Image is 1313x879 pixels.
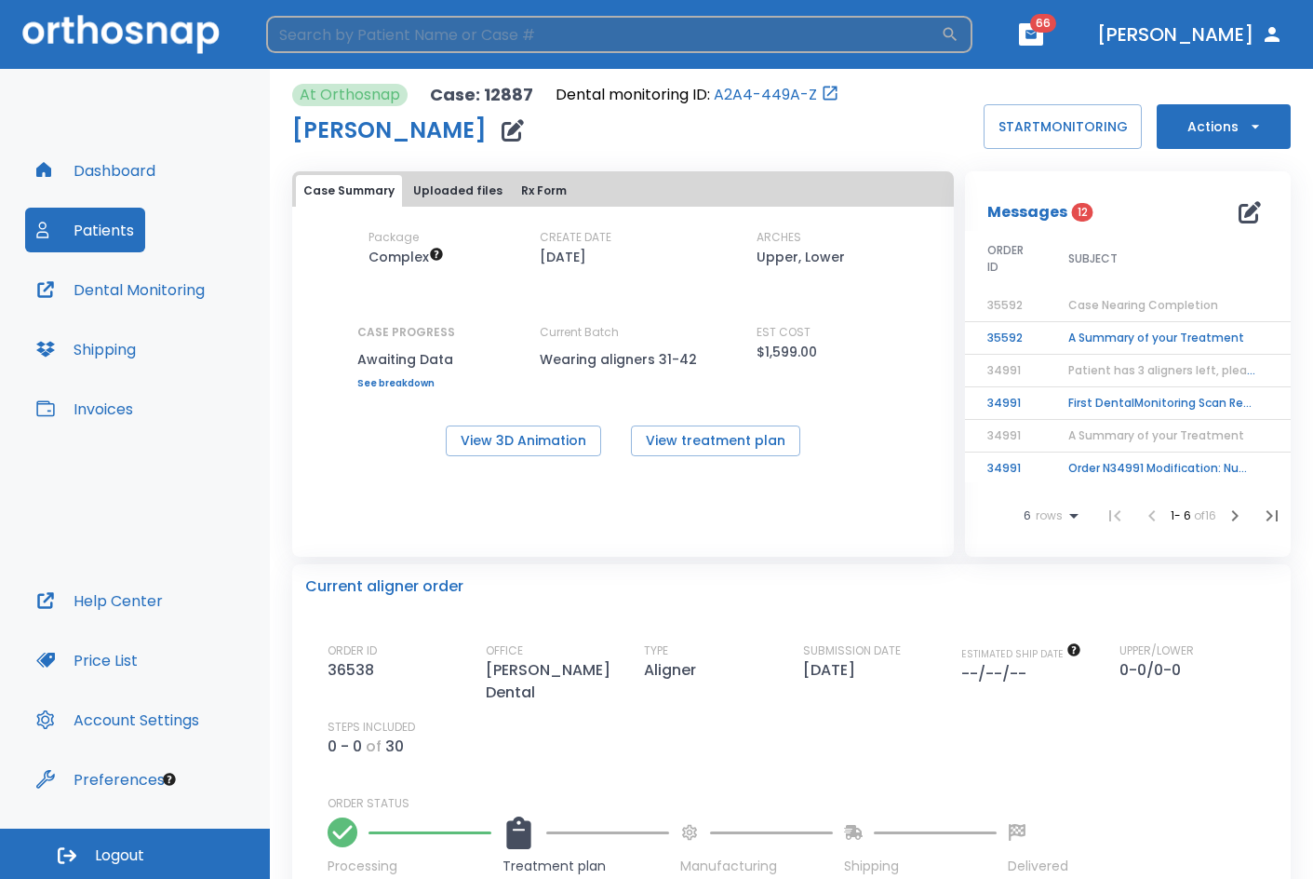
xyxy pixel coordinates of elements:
[296,175,950,207] div: tabs
[965,387,1046,420] td: 34991
[1119,659,1188,682] p: 0-0/0-0
[25,327,147,372] button: Shipping
[803,642,901,659] p: SUBMISSION DATE
[95,845,144,866] span: Logout
[366,736,382,758] p: of
[430,84,533,106] p: Case: 12887
[25,267,216,312] button: Dental Monitoring
[987,362,1021,378] span: 34991
[1046,387,1279,420] td: First DentalMonitoring Scan Review!
[25,757,176,802] button: Preferences
[987,242,1024,276] span: ORDER ID
[644,642,668,659] p: TYPE
[1119,642,1194,659] p: UPPER/LOWER
[296,175,402,207] button: Case Summary
[1194,507,1216,523] span: of 16
[161,771,178,788] div: Tooltip anchor
[757,229,801,246] p: ARCHES
[446,426,601,456] button: View 3D Animation
[987,427,1021,443] span: 34991
[25,386,144,431] button: Invoices
[514,175,574,207] button: Rx Form
[965,453,1046,485] td: 34991
[25,638,149,683] button: Price List
[406,175,510,207] button: Uploaded files
[328,719,415,736] p: STEPS INCLUDED
[1090,18,1291,51] button: [PERSON_NAME]
[1068,297,1218,313] span: Case Nearing Completion
[1072,203,1093,222] span: 12
[1068,427,1244,443] span: A Summary of your Treatment
[540,246,586,268] p: [DATE]
[987,201,1067,223] p: Messages
[757,324,811,341] p: EST COST
[368,229,419,246] p: Package
[328,736,362,758] p: 0 - 0
[556,84,710,106] p: Dental monitoring ID:
[1030,14,1056,33] span: 66
[1024,509,1031,522] span: 6
[328,857,491,876] p: Processing
[1031,509,1063,522] span: rows
[305,575,463,598] p: Current aligner order
[644,659,703,682] p: Aligner
[1171,507,1194,523] span: 1 - 6
[844,857,997,876] p: Shipping
[25,697,210,742] button: Account Settings
[984,104,1142,149] button: STARTMONITORING
[540,229,611,246] p: CREATE DATE
[266,16,941,53] input: Search by Patient Name or Case #
[357,378,455,389] a: See breakdown
[486,642,523,659] p: OFFICE
[987,297,1023,313] span: 35592
[1046,453,1279,485] td: Order N34991 Modification: Number of requested steps!
[1157,104,1291,149] button: Actions
[328,659,382,682] p: 36538
[25,578,174,623] button: Help Center
[25,208,145,252] button: Patients
[357,324,455,341] p: CASE PROGRESS
[1068,250,1118,267] span: SUBJECT
[368,248,444,266] span: Up to 50 Steps (100 aligners)
[357,348,455,371] p: Awaiting Data
[328,642,377,659] p: ORDER ID
[292,119,487,142] h1: [PERSON_NAME]
[757,341,817,363] p: $1,599.00
[486,659,644,704] p: [PERSON_NAME] Dental
[1046,322,1279,355] td: A Summary of your Treatment
[540,348,707,371] p: Wearing aligners 31-42
[385,736,404,758] p: 30
[556,84,839,106] div: Open patient in dental monitoring portal
[540,324,707,341] p: Current Batch
[803,659,863,682] p: [DATE]
[961,663,1034,685] p: --/--/--
[631,426,800,456] button: View treatment plan
[1008,857,1068,876] p: Delivered
[22,15,220,53] img: Orthosnap
[757,246,845,268] p: Upper, Lower
[680,857,833,876] p: Manufacturing
[300,84,400,106] p: At Orthosnap
[502,857,669,876] p: Treatment plan
[328,795,1278,812] p: ORDER STATUS
[965,322,1046,355] td: 35592
[25,148,167,193] button: Dashboard
[961,647,1081,661] span: The date will be available after approving treatment plan
[714,84,817,106] a: A2A4-449A-Z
